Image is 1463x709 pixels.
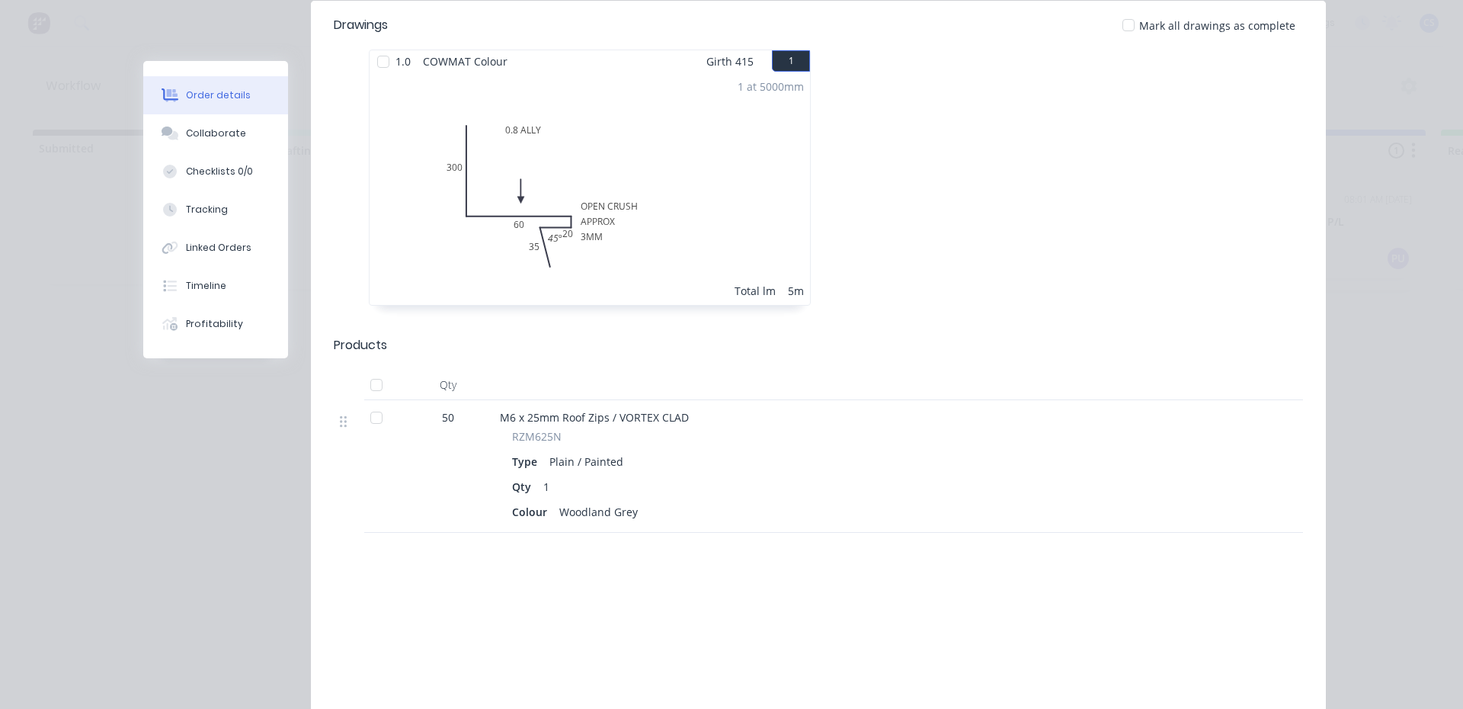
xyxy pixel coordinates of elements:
[370,72,810,305] div: OPEN CRUSHAPPROX3MM0.8 ALLY30060203545º1 at 5000mmTotal lm5m
[543,451,629,473] div: Plain / Painted
[143,229,288,267] button: Linked Orders
[442,409,454,425] span: 50
[334,336,387,354] div: Products
[186,241,251,255] div: Linked Orders
[186,279,226,293] div: Timeline
[512,501,553,523] div: Colour
[186,127,246,140] div: Collaborate
[735,283,776,299] div: Total lm
[417,50,514,72] span: COWMAT Colour
[738,79,804,95] div: 1 at 5000mm
[553,501,644,523] div: Woodland Grey
[512,451,543,473] div: Type
[706,50,754,72] span: Girth 415
[186,165,253,178] div: Checklists 0/0
[143,267,288,305] button: Timeline
[334,16,388,34] div: Drawings
[512,428,562,444] span: RZM625N
[389,50,417,72] span: 1.0
[1139,18,1295,34] span: Mark all drawings as complete
[772,50,810,72] button: 1
[143,114,288,152] button: Collaborate
[186,317,243,331] div: Profitability
[500,410,689,425] span: M6 x 25mm Roof Zips / VORTEX CLAD
[143,191,288,229] button: Tracking
[788,283,804,299] div: 5m
[512,476,537,498] div: Qty
[143,305,288,343] button: Profitability
[186,88,251,102] div: Order details
[186,203,228,217] div: Tracking
[143,76,288,114] button: Order details
[143,152,288,191] button: Checklists 0/0
[537,476,555,498] div: 1
[402,370,494,400] div: Qty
